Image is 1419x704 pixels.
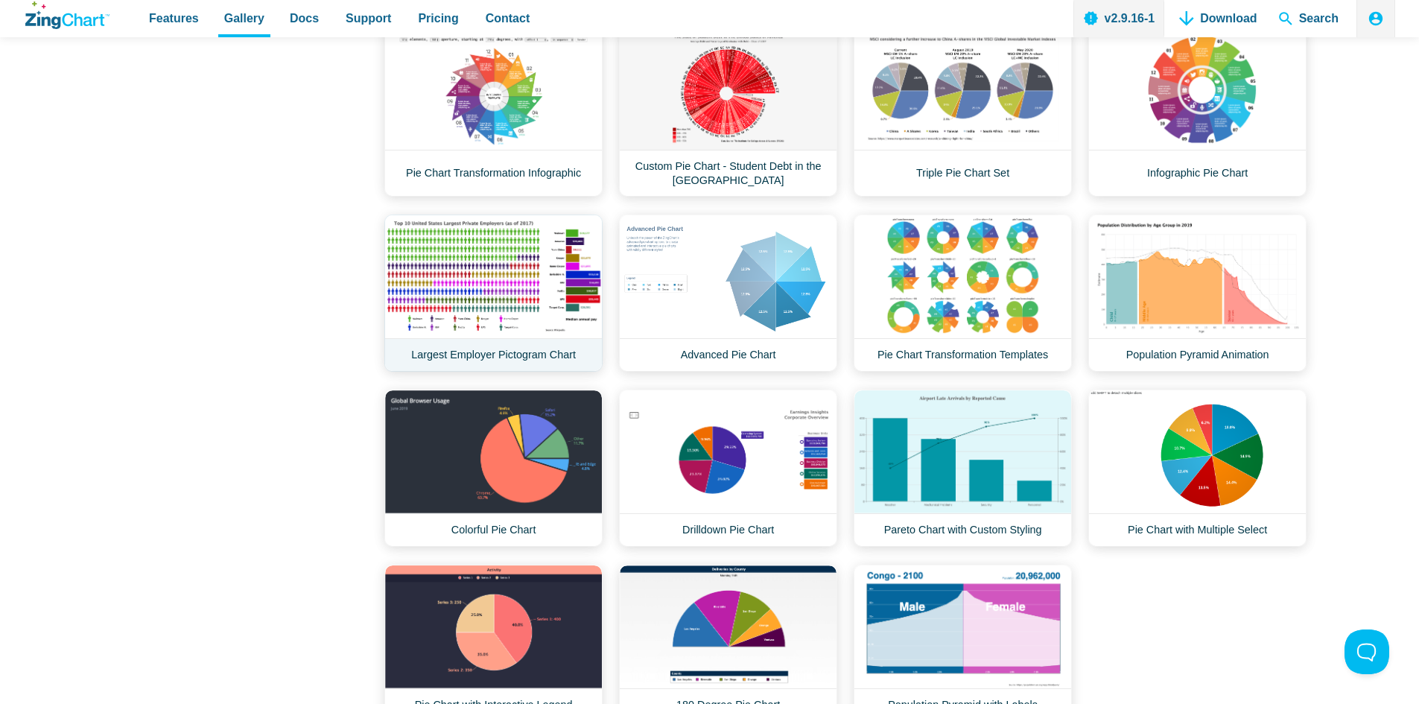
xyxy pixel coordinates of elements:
span: Pricing [418,8,458,28]
a: Pie Chart Transformation Templates [854,215,1072,372]
span: Features [149,8,199,28]
span: Support [346,8,391,28]
iframe: Toggle Customer Support [1345,630,1389,674]
a: Pareto Chart with Custom Styling [854,390,1072,547]
a: Drilldown Pie Chart [619,390,837,547]
a: Pie Chart Transformation Infographic [384,26,603,197]
a: Custom Pie Chart - Student Debt in the [GEOGRAPHIC_DATA] [619,26,837,197]
a: Pie Chart with Multiple Select [1088,390,1307,547]
a: Colorful Pie Chart [384,390,603,547]
span: Gallery [224,8,264,28]
span: Contact [486,8,530,28]
span: Docs [290,8,319,28]
a: ZingChart Logo. Click to return to the homepage [25,1,109,29]
a: Largest Employer Pictogram Chart [384,215,603,372]
a: Infographic Pie Chart [1088,26,1307,197]
a: Triple Pie Chart Set [854,26,1072,197]
a: Population Pyramid Animation [1088,215,1307,372]
a: Advanced Pie Chart [619,215,837,372]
